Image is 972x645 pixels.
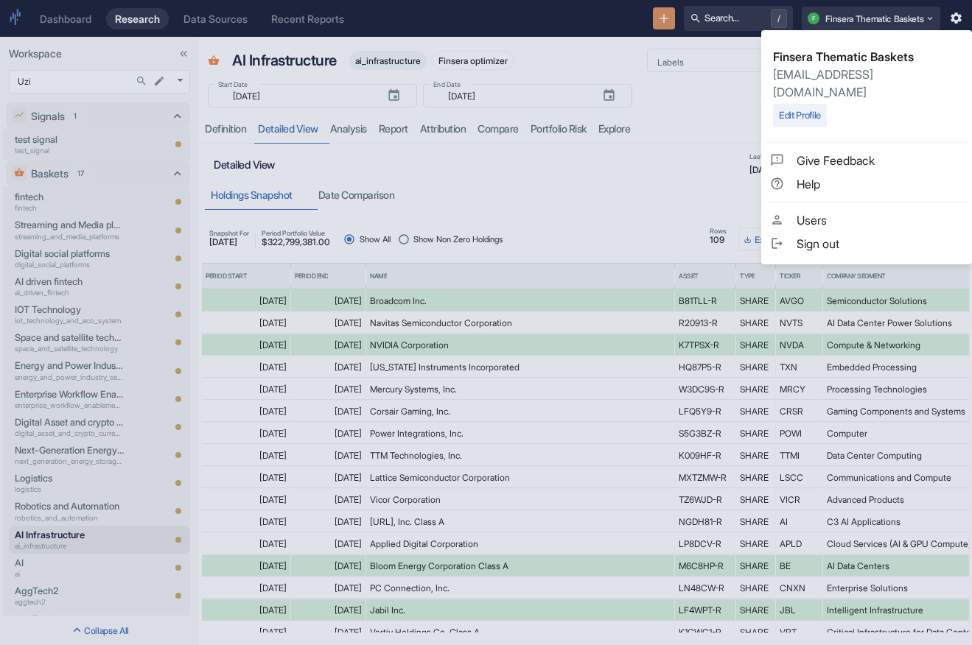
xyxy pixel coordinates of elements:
[773,104,827,127] button: Edit Profile
[773,107,827,121] a: Edit Profile
[797,235,963,253] span: Sign out
[773,66,960,101] p: [EMAIL_ADDRESS][DOMAIN_NAME]
[797,175,963,193] span: Help
[797,211,963,229] span: Users
[797,152,963,169] span: Give Feedback
[773,48,960,66] p: Finsera Thematic Baskets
